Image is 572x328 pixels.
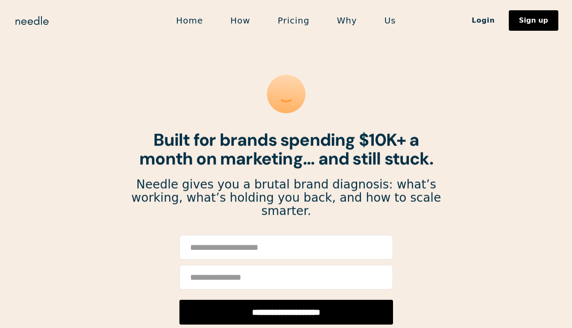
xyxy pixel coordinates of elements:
[323,12,370,29] a: Why
[264,12,323,29] a: Pricing
[162,12,217,29] a: Home
[371,12,410,29] a: Us
[519,17,548,24] div: Sign up
[131,178,442,217] p: Needle gives you a brutal brand diagnosis: what’s working, what’s holding you back, and how to sc...
[458,13,509,28] a: Login
[217,12,264,29] a: How
[509,10,558,31] a: Sign up
[179,235,393,325] form: Email Form
[139,129,433,170] strong: Built for brands spending $10K+ a month on marketing... and still stuck.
